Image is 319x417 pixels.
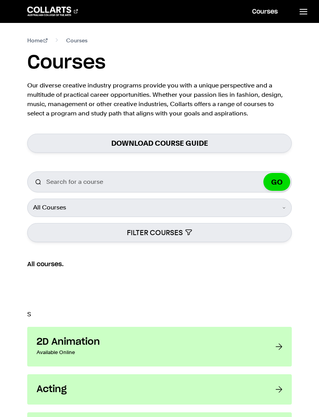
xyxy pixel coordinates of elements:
[27,51,106,75] h1: Courses
[27,260,292,272] h2: All courses.
[27,171,292,192] input: Search for a course
[27,36,48,45] a: Home
[27,134,292,153] a: Download Course Guide
[66,36,88,45] span: Courses
[27,327,292,366] a: 2D Animation Available Online
[37,384,260,395] h3: Acting
[27,81,292,118] p: Our diverse creative industry programs provide you with a unique perspective and a multitude of p...
[263,173,290,191] button: GO
[27,311,292,318] p: S
[27,7,78,16] div: Go to homepage
[27,223,292,242] button: FILTER COURSES
[37,348,260,357] p: Available Online
[37,336,260,348] h3: 2D Animation
[27,374,292,405] a: Acting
